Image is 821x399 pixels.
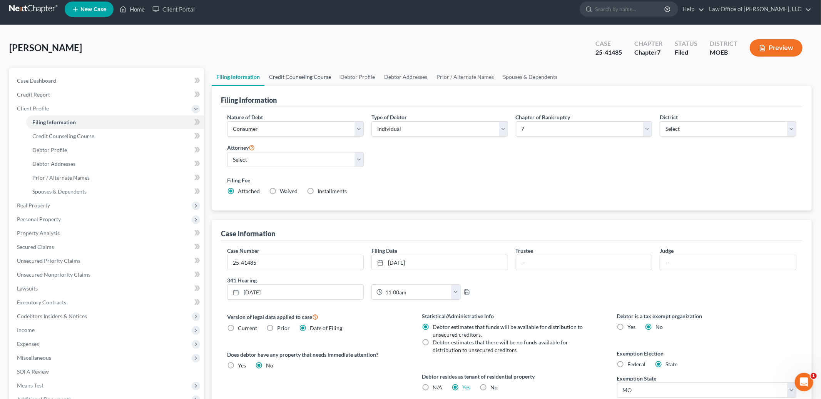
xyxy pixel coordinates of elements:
[17,313,87,319] span: Codebtors Insiders & Notices
[238,362,246,369] span: Yes
[491,384,498,391] span: No
[9,42,82,53] span: [PERSON_NAME]
[17,354,51,361] span: Miscellaneous
[26,171,204,185] a: Prior / Alternate Names
[280,188,298,194] span: Waived
[666,361,678,367] span: State
[660,247,674,255] label: Judge
[310,325,342,331] span: Date of Filing
[32,133,94,139] span: Credit Counseling Course
[26,129,204,143] a: Credit Counseling Course
[675,48,697,57] div: Filed
[17,368,49,375] span: SOFA Review
[227,351,406,359] label: Does debtor have any property that needs immediate attention?
[656,324,663,330] span: No
[634,39,662,48] div: Chapter
[17,230,60,236] span: Property Analysis
[318,188,347,194] span: Installments
[422,312,602,320] label: Statistical/Administrative Info
[227,113,263,121] label: Nature of Debt
[750,39,803,57] button: Preview
[628,361,646,367] span: Federal
[433,384,443,391] span: N/A
[11,74,204,88] a: Case Dashboard
[795,373,813,391] iframe: Intercom live chat
[17,77,56,84] span: Case Dashboard
[705,2,811,16] a: Law Office of [PERSON_NAME], LLC
[463,384,471,391] a: Yes
[516,113,570,121] label: Chapter of Bankruptcy
[227,247,259,255] label: Case Number
[17,91,50,98] span: Credit Report
[372,255,508,270] a: [DATE]
[26,157,204,171] a: Debtor Addresses
[380,68,432,86] a: Debtor Addresses
[660,113,678,121] label: District
[595,2,665,16] input: Search by name...
[710,39,737,48] div: District
[11,365,204,379] a: SOFA Review
[617,374,657,382] label: Exemption State
[32,174,90,181] span: Prior / Alternate Names
[227,285,363,299] a: [DATE]
[221,95,277,105] div: Filing Information
[116,2,149,16] a: Home
[264,68,336,86] a: Credit Counseling Course
[26,143,204,157] a: Debtor Profile
[32,147,67,153] span: Debtor Profile
[634,48,662,57] div: Chapter
[432,68,498,86] a: Prior / Alternate Names
[498,68,562,86] a: Spouses & Dependents
[516,255,652,270] input: --
[17,244,54,250] span: Secured Claims
[17,285,38,292] span: Lawsuits
[266,362,273,369] span: No
[17,271,90,278] span: Unsecured Nonpriority Claims
[595,48,622,57] div: 25-41485
[17,202,50,209] span: Real Property
[227,255,363,270] input: Enter case number...
[227,176,796,184] label: Filing Fee
[433,339,569,353] span: Debtor estimates that there will be no funds available for distribution to unsecured creditors.
[17,257,80,264] span: Unsecured Priority Claims
[11,226,204,240] a: Property Analysis
[212,68,264,86] a: Filing Information
[11,268,204,282] a: Unsecured Nonpriority Claims
[80,7,106,12] span: New Case
[149,2,199,16] a: Client Portal
[11,88,204,102] a: Credit Report
[675,39,697,48] div: Status
[628,324,636,330] span: Yes
[227,312,406,321] label: Version of legal data applied to case
[617,349,796,357] label: Exemption Election
[17,299,66,306] span: Executory Contracts
[422,372,602,381] label: Debtor resides as tenant of residential property
[17,327,35,333] span: Income
[11,295,204,309] a: Executory Contracts
[26,115,204,129] a: Filing Information
[17,341,39,347] span: Expenses
[221,229,275,238] div: Case Information
[595,39,622,48] div: Case
[32,119,76,125] span: Filing Information
[660,255,796,270] input: --
[811,373,817,379] span: 1
[433,324,583,338] span: Debtor estimates that funds will be available for distribution to unsecured creditors.
[336,68,380,86] a: Debtor Profile
[17,216,61,222] span: Personal Property
[11,282,204,295] a: Lawsuits
[617,312,796,320] label: Debtor is a tax exempt organization
[223,276,512,284] label: 341 Hearing
[516,247,533,255] label: Trustee
[277,325,290,331] span: Prior
[371,113,407,121] label: Type of Debtor
[17,382,43,389] span: Means Test
[710,48,737,57] div: MOEB
[238,325,257,331] span: Current
[11,240,204,254] a: Secured Claims
[17,105,49,112] span: Client Profile
[26,185,204,199] a: Spouses & Dependents
[32,188,87,195] span: Spouses & Dependents
[32,160,75,167] span: Debtor Addresses
[238,188,260,194] span: Attached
